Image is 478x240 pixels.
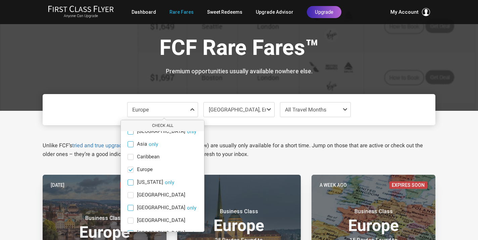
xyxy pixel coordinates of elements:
p: Unlike FCF’s , our Daily Alerts (below) are usually only available for a short time. Jump on thos... [43,141,435,159]
span: Expires Soon [120,181,158,189]
span: Expires Soon [389,181,427,189]
h3: Europe [185,208,293,234]
span: [GEOGRAPHIC_DATA] [137,230,185,236]
span: [GEOGRAPHIC_DATA] [137,192,185,198]
h3: Europe [320,208,427,234]
time: A week ago [320,181,347,189]
span: [GEOGRAPHIC_DATA] [137,129,185,135]
span: My Account [390,8,419,16]
span: [US_STATE] [137,179,163,185]
button: [US_STATE] [165,179,174,185]
span: Asia [137,141,147,147]
span: Europe [132,106,149,113]
span: [GEOGRAPHIC_DATA] [137,205,185,211]
img: First Class Flyer [48,5,114,12]
time: [DATE] [51,181,64,189]
small: Anyone Can Upgrade [48,14,114,18]
span: Europe [137,167,153,173]
button: Check All [121,120,204,131]
h1: FCF Rare Fares™ [48,36,430,62]
a: Sweet Redeems [207,6,242,18]
a: Rare Fares [170,6,194,18]
h3: Premium opportunities usually available nowhere else. [48,68,430,75]
button: [GEOGRAPHIC_DATA] [187,230,196,236]
small: Business Class [197,208,281,215]
a: Dashboard [132,6,156,18]
small: Business Class [332,208,416,215]
span: Caribbean [137,154,159,160]
span: All Travel Months [285,106,326,113]
small: Business Class [62,215,146,222]
a: First Class FlyerAnyone Can Upgrade [48,5,114,19]
button: Asia [149,141,158,147]
a: tried and true upgrade strategies [72,142,150,149]
button: My Account [390,8,430,16]
button: [GEOGRAPHIC_DATA] [187,205,196,211]
button: [GEOGRAPHIC_DATA] [187,129,196,135]
a: Upgrade Advisor [256,6,293,18]
a: Upgrade [307,6,341,18]
span: [GEOGRAPHIC_DATA] [137,218,185,224]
